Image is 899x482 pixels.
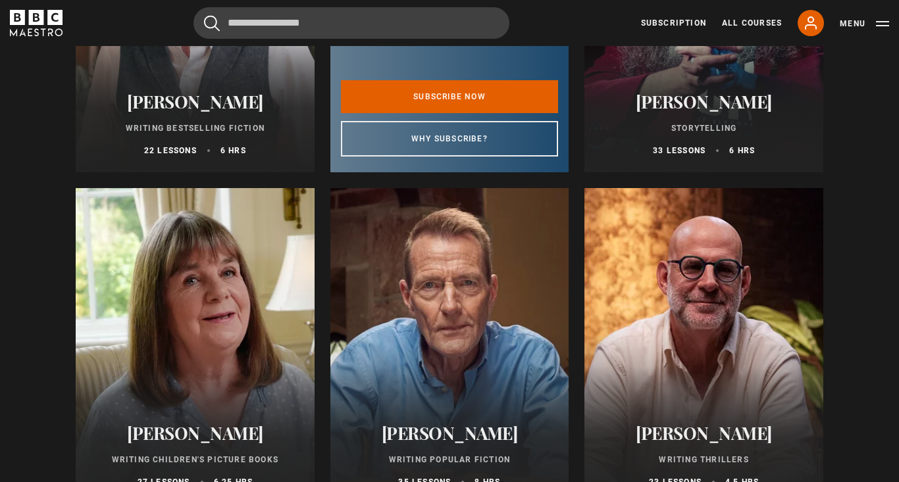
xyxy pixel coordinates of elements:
h2: [PERSON_NAME] [91,423,299,443]
p: Writing Bestselling Fiction [91,122,299,134]
p: 6 hrs [729,145,755,157]
p: Writing Popular Fiction [346,454,553,466]
p: Writing Thrillers [600,454,808,466]
a: Subscription [641,17,706,29]
input: Search [193,7,509,39]
a: Why subscribe? [341,121,559,157]
a: Subscribe now [341,80,559,113]
p: 22 lessons [144,145,197,157]
p: Storytelling [600,122,808,134]
h2: [PERSON_NAME] [91,91,299,112]
h2: [PERSON_NAME] [346,423,553,443]
button: Submit the search query [204,15,220,32]
a: All Courses [722,17,782,29]
p: Writing Children's Picture Books [91,454,299,466]
p: 33 lessons [653,145,706,157]
h2: [PERSON_NAME] [600,423,808,443]
button: Toggle navigation [840,17,889,30]
svg: BBC Maestro [10,10,63,36]
p: 6 hrs [220,145,246,157]
h2: [PERSON_NAME] [600,91,808,112]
